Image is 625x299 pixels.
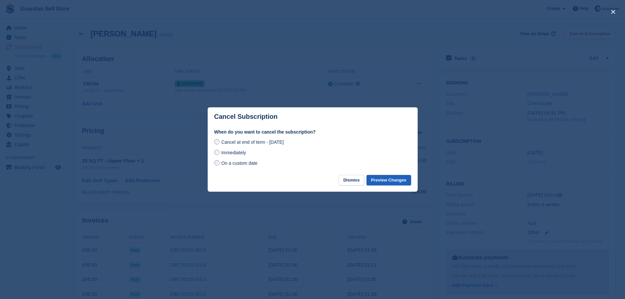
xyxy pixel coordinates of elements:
span: Immediately [221,150,246,155]
label: When do you want to cancel the subscription? [214,129,411,136]
p: Cancel Subscription [214,113,278,120]
button: Preview Changes [366,175,411,186]
span: Cancel at end of term - [DATE] [221,139,283,145]
input: On a custom date [214,160,219,165]
button: Dismiss [339,175,364,186]
input: Cancel at end of term - [DATE] [214,139,219,144]
span: On a custom date [221,160,258,166]
button: close [608,7,618,17]
input: Immediately [214,150,219,155]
